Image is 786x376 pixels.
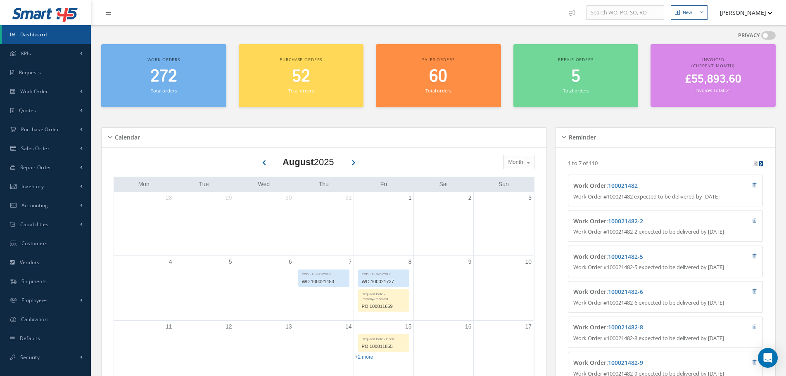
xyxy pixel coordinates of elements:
[280,57,322,62] span: Purchase orders
[294,255,354,321] td: August 7, 2025
[563,87,589,94] small: Total orders
[21,183,44,190] span: Inventory
[573,359,708,367] h4: Work Order
[21,126,59,133] span: Purchase Order
[429,65,447,88] span: 60
[573,299,757,307] p: Work Order #100021482-6 expected to be delivered by [DATE]
[359,342,409,351] div: PO 100011855
[606,288,643,296] span: :
[738,31,760,40] label: PRIVACY
[586,5,664,20] input: Search WO, PO, SO, RO
[21,278,47,285] span: Shipments
[167,256,174,268] a: August 4, 2025
[606,323,643,331] span: :
[413,255,473,321] td: August 9, 2025
[523,256,533,268] a: August 10, 2025
[608,323,643,331] a: 100021482-8
[114,192,174,256] td: July 28, 2025
[606,253,643,260] span: :
[608,182,638,189] a: 100021482
[284,192,294,204] a: July 30, 2025
[497,179,511,189] a: Sunday
[683,9,692,16] div: New
[573,193,757,201] p: Work Order #100021482 expected to be delivered by [DATE]
[473,255,533,321] td: August 10, 2025
[288,87,314,94] small: Total orders
[571,65,580,88] span: 5
[606,182,638,189] span: :
[608,253,643,260] a: 100021482-5
[467,192,473,204] a: August 2, 2025
[174,192,234,256] td: July 29, 2025
[292,65,310,88] span: 52
[299,277,349,286] div: WO 100021483
[359,277,409,286] div: WO 100021737
[606,217,643,225] span: :
[284,321,294,333] a: August 13, 2025
[463,321,473,333] a: August 16, 2025
[359,335,409,342] div: Required Date - Open
[224,321,234,333] a: August 12, 2025
[197,179,211,189] a: Tuesday
[404,321,413,333] a: August 15, 2025
[317,179,330,189] a: Thursday
[21,316,47,323] span: Calibration
[147,57,180,62] span: Work orders
[355,354,373,360] a: Show 2 more events
[691,63,735,69] span: (Current Month)
[573,289,708,296] h4: Work Order
[407,192,413,204] a: August 1, 2025
[523,321,533,333] a: August 17, 2025
[608,217,643,225] a: 100021482-2
[573,182,708,189] h4: Work Order
[164,321,174,333] a: August 11, 2025
[344,321,354,333] a: August 14, 2025
[407,256,413,268] a: August 8, 2025
[506,158,523,166] span: Month
[227,256,234,268] a: August 5, 2025
[299,270,349,277] div: EDD - 7 - IN WORK
[21,50,31,57] span: KPIs
[20,31,47,38] span: Dashboard
[376,44,501,107] a: Sales orders 60 Total orders
[20,88,48,95] span: Work Order
[413,192,473,256] td: August 2, 2025
[712,5,772,21] button: [PERSON_NAME]
[283,155,334,169] div: 2025
[21,240,48,247] span: Customers
[354,192,413,256] td: August 1, 2025
[608,359,643,367] a: 100021482-9
[573,253,708,260] h4: Work Order
[112,131,140,141] h5: Calendar
[568,159,598,167] p: 1 to 7 of 110
[21,145,50,152] span: Sales Order
[558,57,593,62] span: Repair orders
[425,87,451,94] small: Total orders
[513,44,639,107] a: Repair orders 5 Total orders
[20,259,40,266] span: Vendors
[287,256,294,268] a: August 6, 2025
[422,57,454,62] span: Sales orders
[379,179,389,189] a: Friday
[164,192,174,204] a: July 28, 2025
[606,359,643,367] span: :
[359,302,409,311] div: PO 100011659
[527,192,533,204] a: August 3, 2025
[685,71,741,87] span: £55,893.60
[573,263,757,272] p: Work Order #100021482-5 expected to be delivered by [DATE]
[150,65,177,88] span: 272
[573,324,708,331] h4: Work Order
[137,179,151,189] a: Monday
[174,255,234,321] td: August 5, 2025
[20,164,52,171] span: Repair Order
[114,255,174,321] td: August 4, 2025
[283,157,314,167] b: August
[19,69,41,76] span: Requests
[224,192,234,204] a: July 29, 2025
[20,221,49,228] span: Capabilities
[2,25,91,44] a: Dashboard
[21,297,48,304] span: Employees
[573,218,708,225] h4: Work Order
[608,288,643,296] a: 100021482-6
[473,192,533,256] td: August 3, 2025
